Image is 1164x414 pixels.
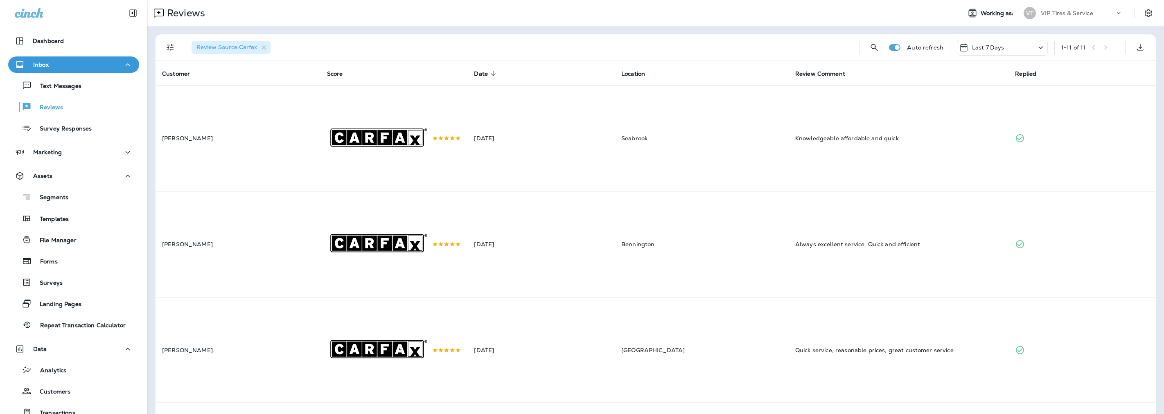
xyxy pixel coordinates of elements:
[621,70,656,77] span: Location
[8,341,139,357] button: Data
[1141,6,1156,20] button: Settings
[8,98,139,115] button: Reviews
[8,77,139,94] button: Text Messages
[32,237,77,245] p: File Manager
[8,316,139,333] button: Repeat Transaction Calculator
[474,70,488,77] span: Date
[32,301,81,308] p: Landing Pages
[8,252,139,270] button: Forms
[8,210,139,227] button: Templates
[795,70,845,77] span: Review Comment
[866,39,882,56] button: Search Reviews
[122,5,144,21] button: Collapse Sidebar
[32,125,92,133] p: Survey Responses
[33,61,49,68] p: Inbox
[907,44,943,51] p: Auto refresh
[474,70,499,77] span: Date
[1132,39,1148,56] button: Export as CSV
[795,346,1002,354] div: Quick service, reasonable prices, great customer service
[162,70,201,77] span: Customer
[1015,70,1036,77] span: Replied
[196,43,257,51] span: Review Source : Carfax
[32,83,81,90] p: Text Messages
[33,38,64,44] p: Dashboard
[467,85,615,191] td: [DATE]
[972,44,1004,51] p: Last 7 Days
[1015,70,1047,77] span: Replied
[162,39,178,56] button: Filters
[32,388,70,396] p: Customers
[1061,44,1085,51] div: 1 - 11 of 11
[32,258,58,266] p: Forms
[795,70,856,77] span: Review Comment
[795,240,1002,248] div: Always excellent service. Quick and efficient
[162,241,314,248] p: [PERSON_NAME]
[32,194,68,202] p: Segments
[8,168,139,184] button: Assets
[33,173,52,179] p: Assets
[33,149,62,155] p: Marketing
[162,135,314,142] p: [PERSON_NAME]
[795,134,1002,142] div: Knowledgeable affordable and quick
[467,191,615,297] td: [DATE]
[8,274,139,291] button: Surveys
[1024,7,1036,19] div: VT
[8,56,139,73] button: Inbox
[467,297,615,403] td: [DATE]
[32,367,66,375] p: Analytics
[8,231,139,248] button: File Manager
[162,347,314,353] p: [PERSON_NAME]
[8,144,139,160] button: Marketing
[621,241,654,248] span: Bennington
[192,41,271,54] div: Review Source:Carfax
[32,322,126,330] p: Repeat Transaction Calculator
[32,216,69,223] p: Templates
[32,279,63,287] p: Surveys
[621,70,645,77] span: Location
[33,346,47,352] p: Data
[162,70,190,77] span: Customer
[981,10,1015,17] span: Working as:
[327,70,354,77] span: Score
[32,104,63,112] p: Reviews
[8,361,139,378] button: Analytics
[8,382,139,400] button: Customers
[1041,10,1093,16] p: VIP Tires & Service
[8,188,139,206] button: Segments
[621,346,685,354] span: [GEOGRAPHIC_DATA]
[8,119,139,137] button: Survey Responses
[8,295,139,312] button: Landing Pages
[164,7,205,19] p: Reviews
[327,70,343,77] span: Score
[621,135,647,142] span: Seabrook
[8,33,139,49] button: Dashboard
